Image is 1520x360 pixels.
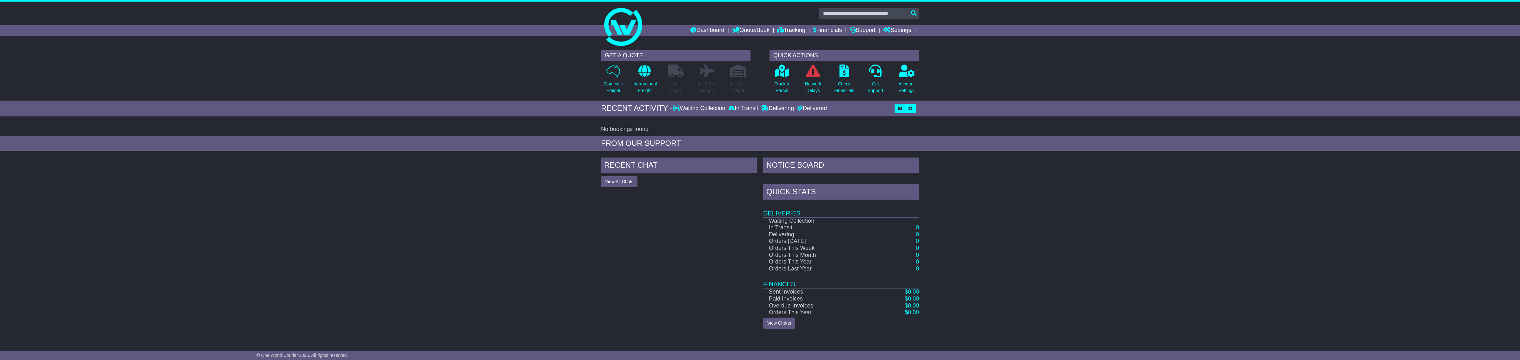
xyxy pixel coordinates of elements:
span: 0.00 [908,295,919,302]
a: 0 [916,252,919,258]
td: Orders This Year [763,309,876,316]
a: Settings [883,25,911,36]
td: Deliveries [763,201,919,217]
div: Delivering [760,105,795,112]
a: 0 [916,258,919,265]
a: CheckFinancials [834,64,855,97]
div: NOTICE BOARD [763,158,919,175]
div: RECENT ACTIVITY - [601,104,673,113]
a: Support [850,25,876,36]
td: Orders Last Year [763,265,876,272]
div: GET A QUOTE [601,50,750,61]
td: Orders [DATE] [763,238,876,245]
a: 0 [916,238,919,244]
td: Delivering [763,231,876,238]
button: View All Chats [601,176,637,187]
a: Track aParcel [774,64,789,97]
div: No bookings found [601,126,919,133]
p: Check Financials [834,81,854,94]
a: 0 [916,224,919,231]
td: Waiting Collection [763,217,876,225]
a: 0 [916,231,919,238]
a: $0.00 [905,289,919,295]
p: International Freight [632,81,657,94]
p: Account Settings [899,81,915,94]
a: $0.00 [905,295,919,302]
a: DomesticFreight [604,64,623,97]
p: Air & Sea Freight [698,81,716,94]
td: Overdue Invoices [763,302,876,309]
a: InternationalFreight [632,64,657,97]
p: Track a Parcel [775,81,789,94]
td: Orders This Month [763,252,876,259]
div: QUICK ACTIONS [769,50,919,61]
td: Orders This Week [763,245,876,252]
a: Dashboard [690,25,724,36]
td: Sent Invoices [763,288,876,295]
span: 0.00 [908,289,919,295]
div: Waiting Collection [673,105,727,112]
td: Orders This Year [763,258,876,265]
div: In Transit [727,105,760,112]
td: Paid Invoices [763,295,876,302]
p: Air / Sea Depot [730,81,747,94]
td: In Transit [763,224,876,231]
a: NetworkDelays [805,64,821,97]
a: Financials [813,25,842,36]
a: Tracking [777,25,805,36]
a: Quote/Book [732,25,769,36]
span: © One World Courier 2025. All rights reserved. [256,353,348,358]
a: $0.00 [905,309,919,315]
span: 0.00 [908,309,919,315]
p: Network Delays [805,81,821,94]
div: FROM OUR SUPPORT [601,139,919,148]
a: View Charts [763,318,795,329]
div: RECENT CHAT [601,158,757,175]
p: Full Loads [668,81,684,94]
a: 0 [916,265,919,272]
td: Finances [763,272,919,288]
p: Get Support [868,81,883,94]
a: 0 [916,245,919,251]
a: GetSupport [867,64,883,97]
div: Quick Stats [763,184,919,201]
p: Domestic Freight [604,81,623,94]
a: AccountSettings [898,64,915,97]
a: $0.00 [905,302,919,309]
div: Delivered [795,105,827,112]
span: 0.00 [908,302,919,309]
